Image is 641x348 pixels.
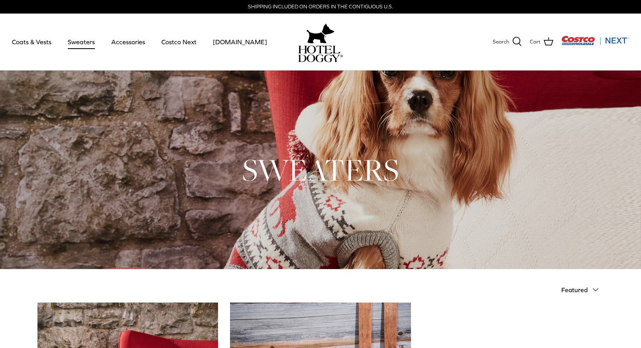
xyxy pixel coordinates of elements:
a: Sweaters [61,28,102,55]
span: Cart [530,38,541,46]
img: Costco Next [561,35,629,45]
a: Search [493,37,522,47]
h1: SWEATERS [37,150,604,189]
img: hoteldoggy.com [307,22,334,45]
span: Featured [561,286,588,293]
a: [DOMAIN_NAME] [206,28,274,55]
button: Featured [561,281,604,299]
span: Search [493,38,509,46]
a: hoteldoggy.com hoteldoggycom [298,22,343,62]
img: hoteldoggycom [298,45,343,62]
a: Visit Costco Next [561,41,629,47]
a: Cart [530,37,553,47]
a: Accessories [104,28,152,55]
a: Costco Next [154,28,204,55]
a: Coats & Vests [5,28,59,55]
